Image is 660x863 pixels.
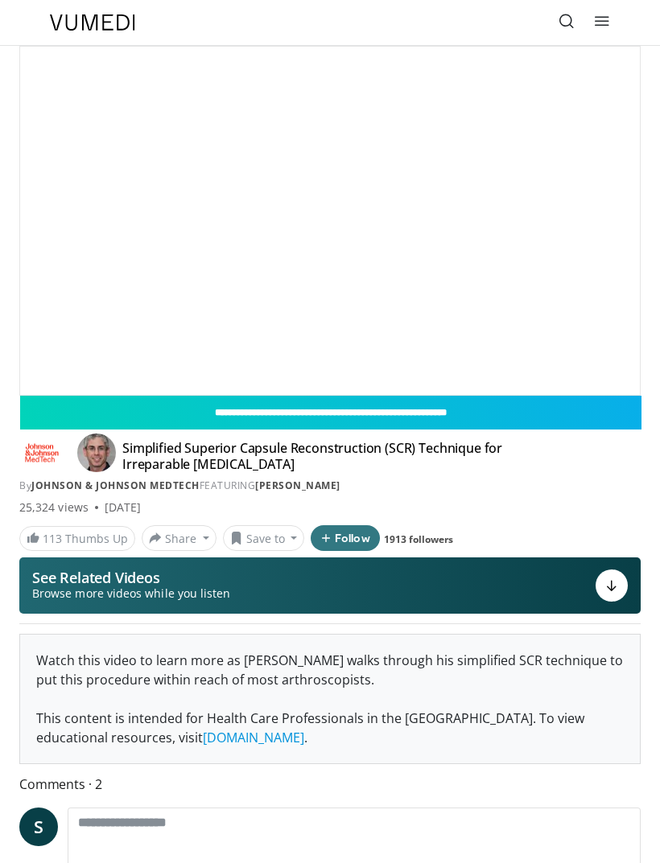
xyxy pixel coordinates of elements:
[19,774,641,795] span: Comments 2
[203,729,304,746] a: [DOMAIN_NAME]
[19,440,64,466] img: Johnson & Johnson MedTech
[255,479,340,492] a: [PERSON_NAME]
[20,635,640,763] div: Watch this video to learn more as [PERSON_NAME] walks through his simplified SCR technique to put...
[19,557,641,614] button: See Related Videos Browse more videos while you listen
[19,479,641,493] div: By FEATURING
[20,47,640,395] video-js: Video Player
[311,525,380,551] button: Follow
[19,808,58,846] a: S
[19,499,89,516] span: 25,324 views
[32,586,230,602] span: Browse more videos while you listen
[43,531,62,546] span: 113
[32,569,230,586] p: See Related Videos
[223,525,305,551] button: Save to
[105,499,141,516] div: [DATE]
[31,479,200,492] a: Johnson & Johnson MedTech
[142,525,217,551] button: Share
[19,526,135,551] a: 113 Thumbs Up
[122,440,563,472] h4: Simplified Superior Capsule Reconstruction (SCR) Technique for Irreparable [MEDICAL_DATA]
[384,532,453,546] a: 1913 followers
[50,14,135,31] img: VuMedi Logo
[77,434,116,472] img: Avatar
